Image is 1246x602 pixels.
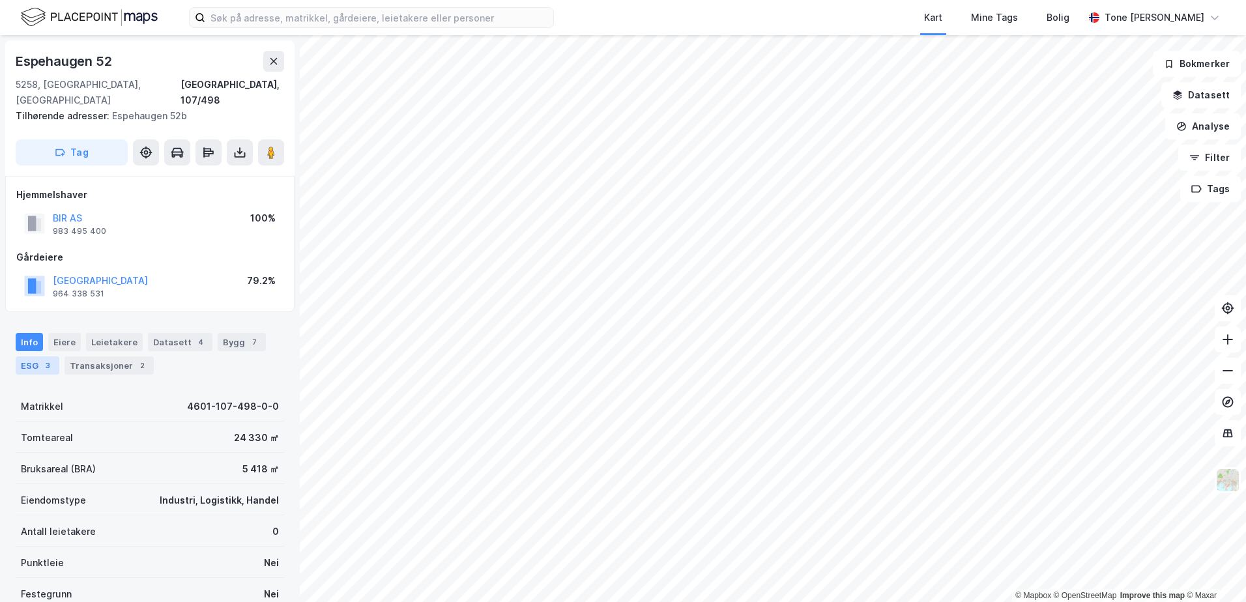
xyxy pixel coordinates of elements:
div: Bolig [1047,10,1069,25]
div: Tomteareal [21,430,73,446]
input: Søk på adresse, matrikkel, gårdeiere, leietakere eller personer [205,8,553,27]
div: Kart [924,10,942,25]
div: 0 [272,524,279,539]
span: Tilhørende adresser: [16,110,112,121]
div: Eiere [48,333,81,351]
div: 2 [136,359,149,372]
div: Datasett [148,333,212,351]
a: Mapbox [1015,591,1051,600]
button: Tag [16,139,128,165]
div: Tone [PERSON_NAME] [1105,10,1204,25]
a: Improve this map [1120,591,1185,600]
div: Gårdeiere [16,250,283,265]
div: Eiendomstype [21,493,86,508]
div: Festegrunn [21,586,72,602]
div: Antall leietakere [21,524,96,539]
div: 5258, [GEOGRAPHIC_DATA], [GEOGRAPHIC_DATA] [16,77,181,108]
img: Z [1215,468,1240,493]
div: 964 338 531 [53,289,104,299]
div: 24 330 ㎡ [234,430,279,446]
div: 4 [194,336,207,349]
div: Mine Tags [971,10,1018,25]
div: 79.2% [247,273,276,289]
a: OpenStreetMap [1054,591,1117,600]
div: ESG [16,356,59,375]
div: 7 [248,336,261,349]
div: Punktleie [21,555,64,571]
div: Info [16,333,43,351]
div: Espehaugen 52b [16,108,274,124]
div: 4601-107-498-0-0 [187,399,279,414]
div: Espehaugen 52 [16,51,114,72]
div: [GEOGRAPHIC_DATA], 107/498 [181,77,284,108]
div: Matrikkel [21,399,63,414]
div: Transaksjoner [65,356,154,375]
button: Analyse [1165,113,1241,139]
button: Tags [1180,176,1241,202]
button: Datasett [1161,82,1241,108]
button: Filter [1178,145,1241,171]
div: 3 [41,359,54,372]
div: Nei [264,555,279,571]
img: logo.f888ab2527a4732fd821a326f86c7f29.svg [21,6,158,29]
div: Nei [264,586,279,602]
div: Hjemmelshaver [16,187,283,203]
div: Industri, Logistikk, Handel [160,493,279,508]
div: 983 495 400 [53,226,106,236]
div: Bruksareal (BRA) [21,461,96,477]
div: 100% [250,210,276,226]
div: Leietakere [86,333,143,351]
button: Bokmerker [1153,51,1241,77]
div: 5 418 ㎡ [242,461,279,477]
div: Bygg [218,333,266,351]
iframe: Chat Widget [1181,539,1246,602]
